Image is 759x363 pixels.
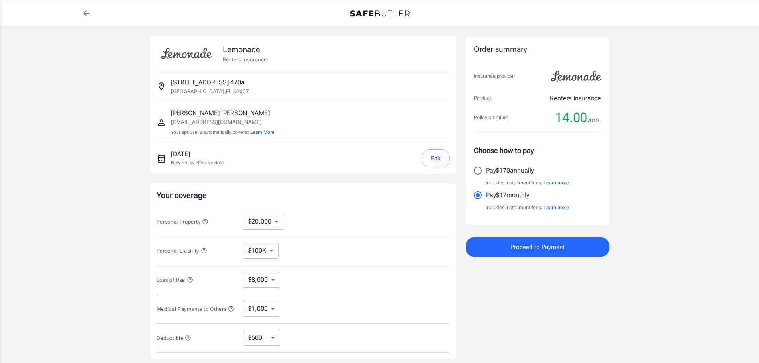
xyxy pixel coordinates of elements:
p: Your spouse is automatically covered. [171,129,274,136]
span: Deductible [157,335,192,341]
img: Back to quotes [350,10,410,17]
p: [PERSON_NAME] [PERSON_NAME] [171,108,274,118]
p: Pay $170 annually [486,166,534,175]
span: Medical Payments to Others [157,306,235,312]
span: Personal Property [157,219,208,225]
p: Includes installment fees. [486,179,569,187]
p: Product [474,94,491,102]
a: back to quotes [78,5,94,21]
p: Lemonade [223,43,267,55]
p: Renters Insurance [223,55,267,63]
button: Personal Liability [157,246,207,255]
button: Learn more [543,179,569,187]
span: Personal Liability [157,248,207,254]
p: [EMAIL_ADDRESS][DOMAIN_NAME] [171,118,274,126]
p: Policy premium [474,114,508,122]
span: /mo. [588,114,601,126]
p: Includes installment fees. [486,204,569,212]
p: [STREET_ADDRESS] 470a [171,78,245,87]
p: Insurance provider [474,72,515,80]
img: Lemonade [157,42,216,65]
div: Order summary [474,44,601,55]
img: Lemonade [546,65,606,87]
p: Your coverage [157,190,450,201]
button: Edit [422,149,450,167]
button: Learn More [251,129,274,136]
p: Choose how to pay [474,145,601,156]
svg: Insured person [157,118,166,127]
p: [GEOGRAPHIC_DATA] , FL 32607 [171,87,249,95]
p: Pay $17 monthly [486,190,529,200]
span: 14.00 [555,110,587,126]
button: Loss of Use [157,275,193,285]
p: Renters Insurance [550,94,601,103]
button: Proceed to Payment [466,237,609,257]
button: Learn more [543,204,569,212]
button: Medical Payments to Others [157,304,235,314]
p: [DATE] [171,149,224,159]
span: Loss of Use [157,277,193,283]
svg: Insured address [157,82,166,91]
button: Deductible [157,333,192,343]
button: Personal Property [157,217,208,226]
span: Proceed to Payment [510,242,565,252]
p: New policy effective date [171,159,224,166]
svg: New policy start date [157,154,166,163]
